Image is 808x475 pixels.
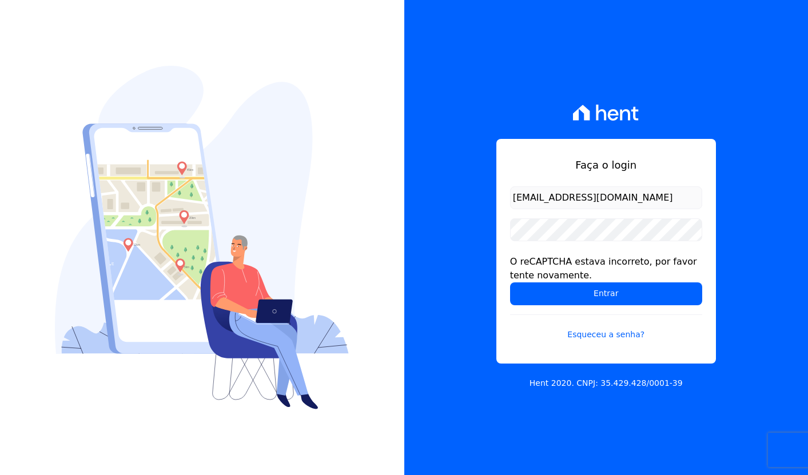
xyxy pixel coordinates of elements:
[530,377,683,389] p: Hent 2020. CNPJ: 35.429.428/0001-39
[510,282,702,305] input: Entrar
[55,66,349,409] img: Login
[510,186,702,209] input: Email
[510,157,702,173] h1: Faça o login
[510,255,702,282] div: O reCAPTCHA estava incorreto, por favor tente novamente.
[510,314,702,341] a: Esqueceu a senha?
